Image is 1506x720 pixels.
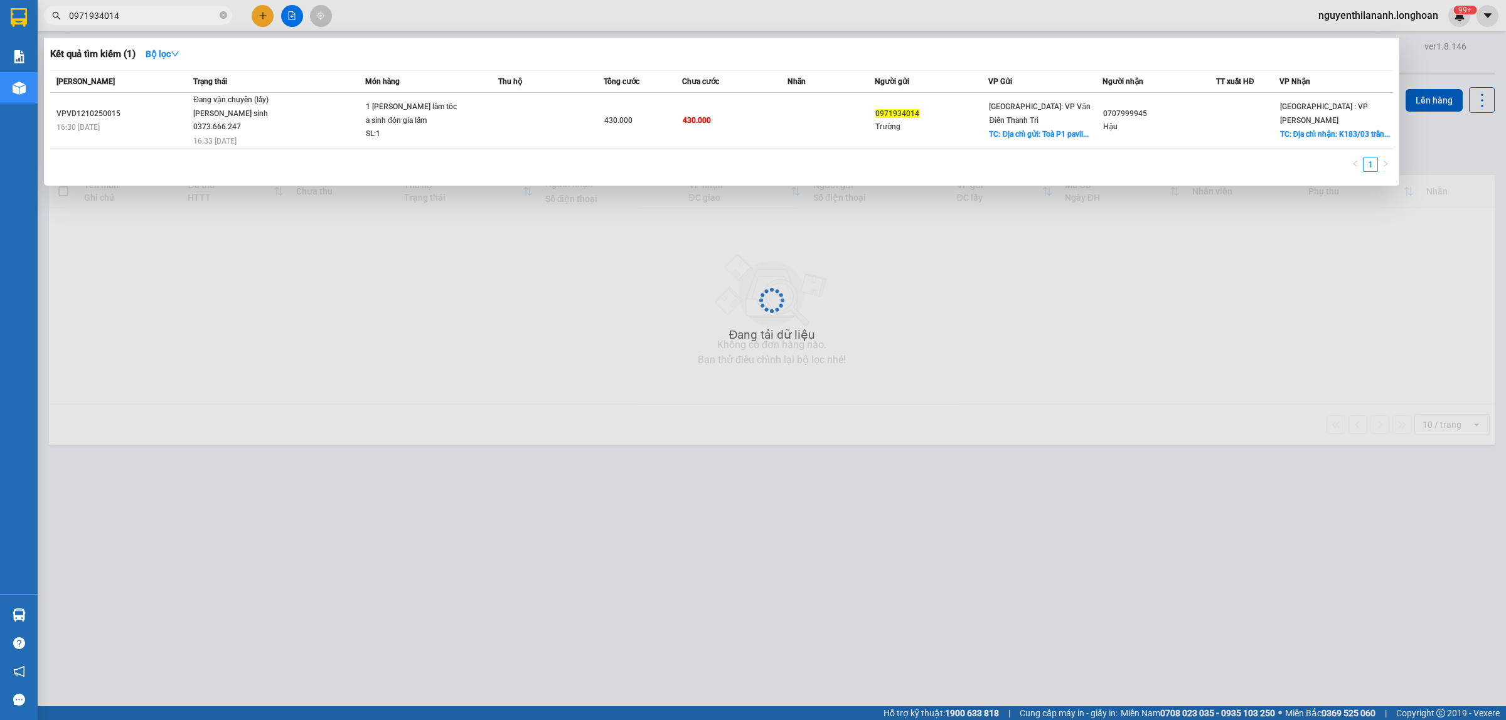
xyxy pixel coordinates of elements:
[1216,77,1254,86] span: TT xuất HĐ
[11,8,27,27] img: logo-vxr
[13,665,25,677] span: notification
[788,77,806,86] span: Nhãn
[604,116,633,125] span: 430.000
[875,77,909,86] span: Người gửi
[1382,160,1389,167] span: right
[989,130,1089,139] span: TC: Địa chỉ gửi: Toà P1 pavil...
[193,77,227,86] span: Trạng thái
[1103,120,1215,134] div: Hậu
[366,127,460,141] div: SL: 1
[683,116,711,125] span: 430.000
[1348,157,1363,172] button: left
[1280,130,1391,139] span: TC: Địa chỉ nhận: K183/03 trần...
[1378,157,1393,172] button: right
[13,608,26,622] img: warehouse-icon
[1103,107,1215,120] div: 0707999945
[56,123,100,132] span: 16:30 [DATE]
[193,93,287,107] div: Đang vận chuyển (lấy)
[136,44,190,64] button: Bộ lọcdown
[193,137,237,146] span: 16:33 [DATE]
[498,77,522,86] span: Thu hộ
[1280,102,1368,125] span: [GEOGRAPHIC_DATA] : VP [PERSON_NAME]
[1279,77,1310,86] span: VP Nhận
[1363,157,1378,172] li: 1
[50,48,136,61] h3: Kết quả tìm kiếm ( 1 )
[875,109,919,118] span: 0971934014
[1352,160,1359,167] span: left
[52,11,61,20] span: search
[682,77,719,86] span: Chưa cước
[875,120,988,134] div: Trường
[13,694,25,706] span: message
[1378,157,1393,172] li: Next Page
[366,100,460,127] div: 1 [PERSON_NAME] làm tóc a sinh đón gia lâm
[56,107,190,120] div: VPVD1210250015
[146,49,179,59] strong: Bộ lọc
[220,11,227,19] span: close-circle
[1364,157,1377,171] a: 1
[69,9,217,23] input: Tìm tên, số ĐT hoặc mã đơn
[171,50,179,58] span: down
[13,50,26,63] img: solution-icon
[13,637,25,649] span: question-circle
[989,102,1091,125] span: [GEOGRAPHIC_DATA]: VP Văn Điển Thanh Trì
[56,77,115,86] span: [PERSON_NAME]
[13,82,26,95] img: warehouse-icon
[1348,157,1363,172] li: Previous Page
[365,77,400,86] span: Món hàng
[193,107,287,134] div: [PERSON_NAME] sinh 0373.666.247
[988,77,1012,86] span: VP Gửi
[604,77,639,86] span: Tổng cước
[1103,77,1143,86] span: Người nhận
[220,10,227,22] span: close-circle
